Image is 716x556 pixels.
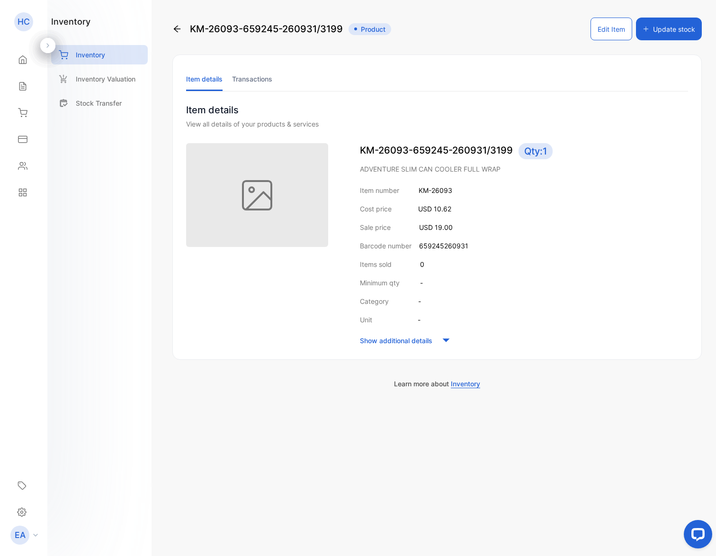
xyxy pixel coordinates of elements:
p: Learn more about [172,379,702,389]
span: Product [349,23,391,35]
p: - [420,278,423,288]
span: Qty: 1 [519,143,553,159]
p: KM-26093-659245-260931/3199 [360,143,688,159]
p: Inventory Valuation [76,74,135,84]
li: Transactions [232,67,272,91]
p: - [418,296,421,306]
iframe: LiveChat chat widget [676,516,716,556]
p: Stock Transfer [76,98,122,108]
p: Unit [360,315,372,325]
p: Cost price [360,204,392,214]
p: Item number [360,185,399,195]
span: Inventory [451,380,480,388]
p: Barcode number [360,241,412,251]
a: Inventory Valuation [51,69,148,89]
p: Minimum qty [360,278,400,288]
h1: inventory [51,15,90,28]
span: USD 10.62 [418,205,451,213]
p: Sale price [360,222,391,232]
li: Item details [186,67,223,91]
a: Stock Transfer [51,93,148,113]
p: ADVENTURE SLIM CAN COOLER FULL WRAP [360,164,688,174]
p: Category [360,296,389,306]
p: 659245260931 [419,241,468,251]
p: KM-26093 [419,185,452,195]
button: Edit Item [591,18,632,40]
p: 0 [420,259,424,269]
p: Show additional details [360,336,432,346]
div: View all details of your products & services [186,119,688,129]
p: EA [15,529,26,541]
p: Items sold [360,259,392,269]
button: Update stock [636,18,702,40]
p: - [418,315,421,325]
div: KM-26093-659245-260931/3199 [172,18,391,40]
img: item [186,143,328,247]
a: Inventory [51,45,148,64]
p: Inventory [76,50,105,60]
p: HC [18,16,30,28]
p: Item details [186,103,688,117]
span: USD 19.00 [419,223,453,231]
